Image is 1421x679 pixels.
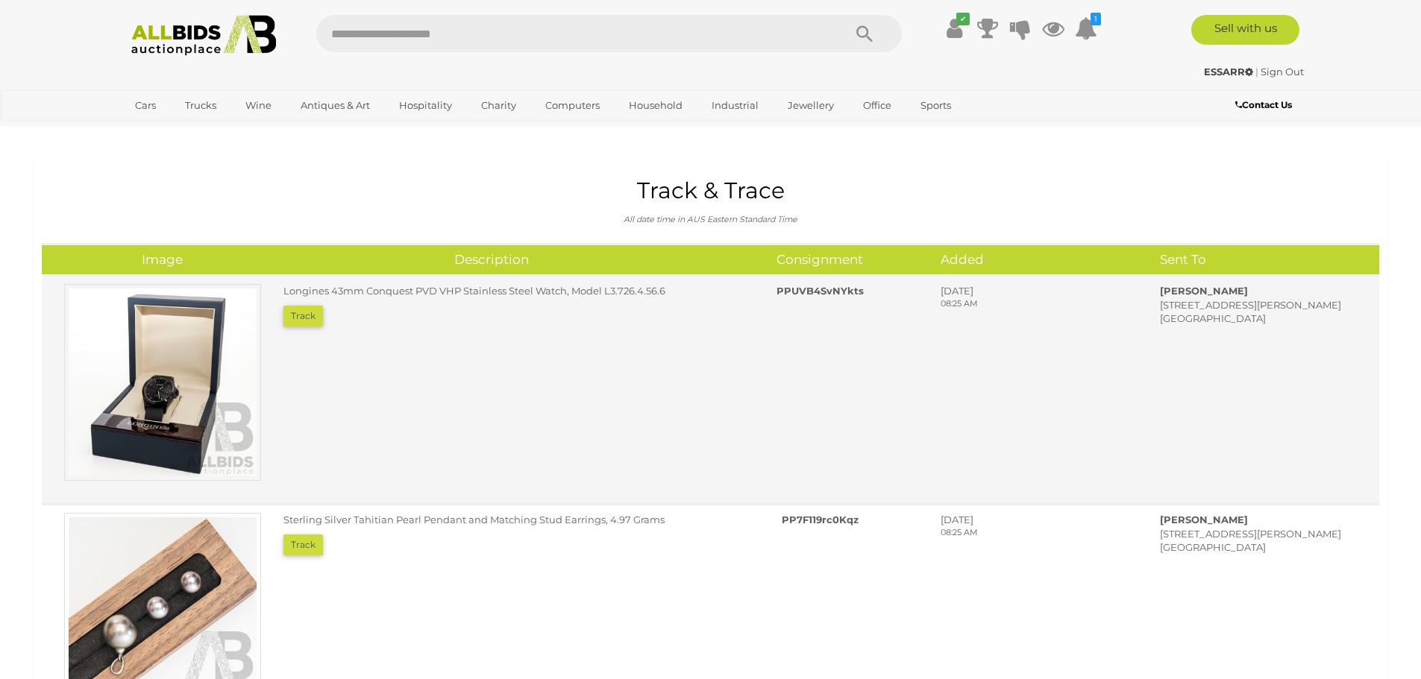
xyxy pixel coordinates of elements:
[283,514,665,525] span: Sterling Silver Tahitian Pearl Pendant and Matching Stud Earrings, 4.97 Grams
[454,252,529,267] span: Description
[236,93,281,118] a: Wine
[291,93,380,118] a: Antiques & Art
[941,252,984,267] span: Added
[283,285,665,297] span: Longines 43mm Conquest PVD VHP Stainless Steel Watch, Model L3.726.4.56.6
[1204,66,1255,78] a: ESSARR
[1075,15,1097,42] a: 1
[619,93,692,118] a: Household
[1261,66,1304,78] a: Sign Out
[956,13,970,25] i: ✔
[283,306,323,326] button: Track
[1191,15,1299,45] a: Sell with us
[941,527,1138,539] p: 08:25 AM
[941,285,973,297] span: [DATE]
[64,284,261,481] img: Longines 43mm Conquest PVD VHP Stainless Steel Watch, Model L3.726.4.56.6
[125,118,251,142] a: [GEOGRAPHIC_DATA]
[1160,252,1206,267] span: Sent To
[1091,13,1101,25] i: 1
[536,93,609,118] a: Computers
[175,93,226,118] a: Trucks
[1160,514,1248,525] b: [PERSON_NAME]
[1235,99,1292,110] b: Contact Us
[471,93,526,118] a: Charity
[283,534,323,555] button: Track
[782,514,859,525] b: PP7F119rc0Kqz
[702,93,768,118] a: Industrial
[778,93,844,118] a: Jewellery
[624,215,797,224] i: All date time in AUS Eastern Standard Time
[1160,285,1248,297] b: [PERSON_NAME]
[777,252,863,267] span: Consignment
[1255,66,1258,78] span: |
[1204,66,1253,78] strong: ESSARR
[911,93,961,118] a: Sports
[123,15,285,56] img: Allbids.com.au
[53,178,1368,203] h1: Track & Trace
[125,93,166,118] a: Cars
[777,285,864,297] b: PPUVB4SvNYkts
[389,93,462,118] a: Hospitality
[827,15,902,52] button: Search
[1149,284,1368,326] div: [STREET_ADDRESS][PERSON_NAME] [GEOGRAPHIC_DATA]
[142,252,183,267] span: Image
[941,298,1138,310] p: 08:25 AM
[941,514,973,525] span: [DATE]
[1235,97,1296,113] a: Contact Us
[944,15,966,42] a: ✔
[1149,513,1368,555] div: [STREET_ADDRESS][PERSON_NAME] [GEOGRAPHIC_DATA]
[853,93,901,118] a: Office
